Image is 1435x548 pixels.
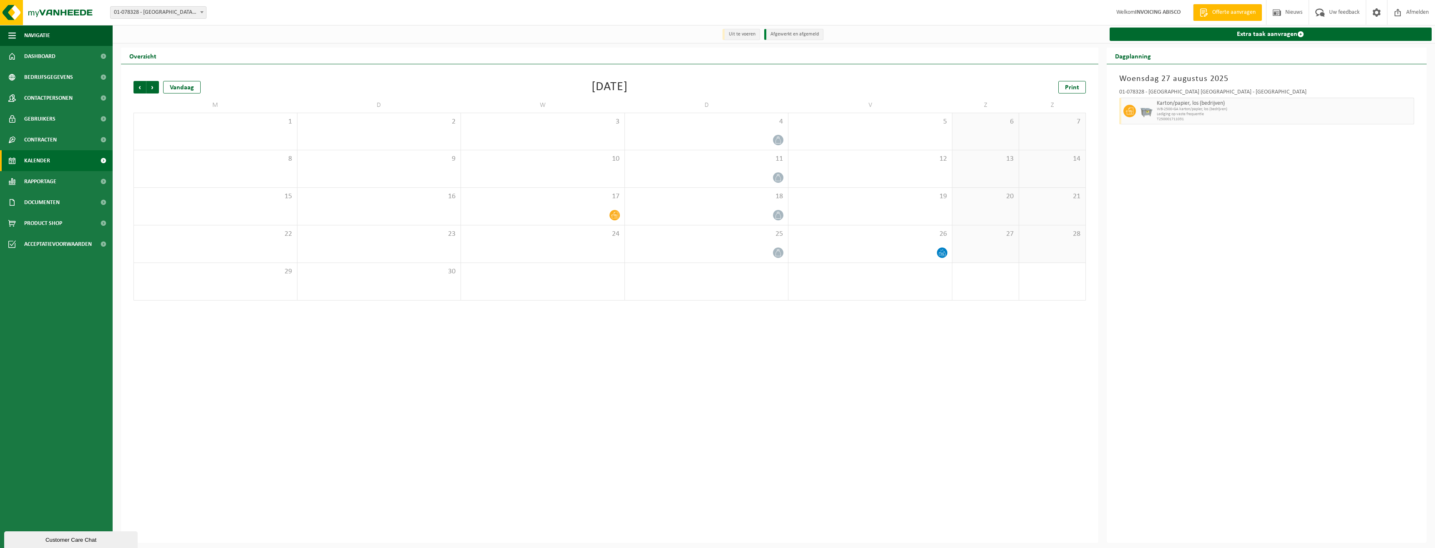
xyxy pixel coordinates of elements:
span: 4 [629,117,784,126]
td: Z [1019,98,1086,113]
span: 8 [138,154,293,164]
span: Contactpersonen [24,88,73,109]
td: Z [952,98,1019,113]
strong: INVOICING ABISCO [1135,9,1181,15]
span: 20 [957,192,1015,201]
span: 27 [957,230,1015,239]
span: Dashboard [24,46,55,67]
span: Lediging op vaste frequentie [1157,112,1412,117]
span: 3 [465,117,620,126]
iframe: chat widget [4,530,139,548]
span: 10 [465,154,620,164]
span: 9 [302,154,457,164]
span: 26 [793,230,948,239]
li: Uit te voeren [723,29,760,40]
span: 24 [465,230,620,239]
span: Karton/papier, los (bedrijven) [1157,100,1412,107]
a: Extra taak aanvragen [1110,28,1432,41]
span: Bedrijfsgegevens [24,67,73,88]
li: Afgewerkt en afgemeld [764,29,823,40]
span: 28 [1023,230,1081,239]
span: 6 [957,117,1015,126]
span: 16 [302,192,457,201]
div: [DATE] [592,81,628,93]
span: Product Shop [24,213,62,234]
span: 2 [302,117,457,126]
span: 1 [138,117,293,126]
span: Contracten [24,129,57,150]
span: Acceptatievoorwaarden [24,234,92,255]
span: 12 [793,154,948,164]
span: 23 [302,230,457,239]
span: 14 [1023,154,1081,164]
span: 11 [629,154,784,164]
span: 13 [957,154,1015,164]
span: 15 [138,192,293,201]
span: Vorige [133,81,146,93]
span: 21 [1023,192,1081,201]
span: 01-078328 - ABISCO NV - KONTICH [111,7,206,18]
td: M [133,98,297,113]
span: 29 [138,267,293,276]
span: 25 [629,230,784,239]
span: Documenten [24,192,60,213]
span: Rapportage [24,171,56,192]
td: D [297,98,461,113]
span: 17 [465,192,620,201]
span: 30 [302,267,457,276]
a: Offerte aanvragen [1193,4,1262,21]
span: Print [1065,84,1079,91]
span: 5 [793,117,948,126]
td: D [625,98,789,113]
span: Offerte aanvragen [1210,8,1258,17]
span: 22 [138,230,293,239]
td: W [461,98,625,113]
img: WB-2500-GAL-GY-01 [1140,105,1153,117]
span: Kalender [24,150,50,171]
span: T250001711031 [1157,117,1412,122]
h2: Overzicht [121,48,165,64]
span: Volgende [146,81,159,93]
span: Navigatie [24,25,50,46]
span: Gebruikers [24,109,55,129]
div: 01-078328 - [GEOGRAPHIC_DATA] [GEOGRAPHIC_DATA] - [GEOGRAPHIC_DATA] [1119,89,1415,98]
span: WB-2500-GA karton/papier, los (bedrijven) [1157,107,1412,112]
h3: Woensdag 27 augustus 2025 [1119,73,1415,85]
span: 7 [1023,117,1081,126]
a: Print [1058,81,1086,93]
span: 01-078328 - ABISCO NV - KONTICH [110,6,206,19]
h2: Dagplanning [1107,48,1159,64]
span: 18 [629,192,784,201]
span: 19 [793,192,948,201]
div: Vandaag [163,81,201,93]
td: V [788,98,952,113]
